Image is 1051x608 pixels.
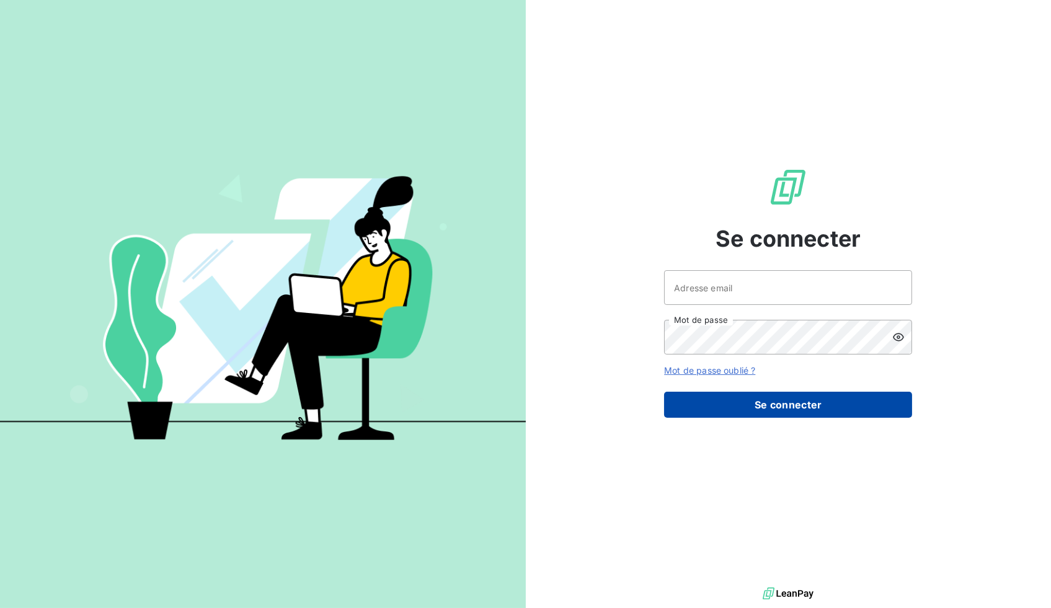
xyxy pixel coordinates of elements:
[768,167,808,207] img: Logo LeanPay
[664,392,912,418] button: Se connecter
[664,270,912,305] input: placeholder
[664,365,755,376] a: Mot de passe oublié ?
[716,222,861,255] span: Se connecter
[763,584,814,603] img: logo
